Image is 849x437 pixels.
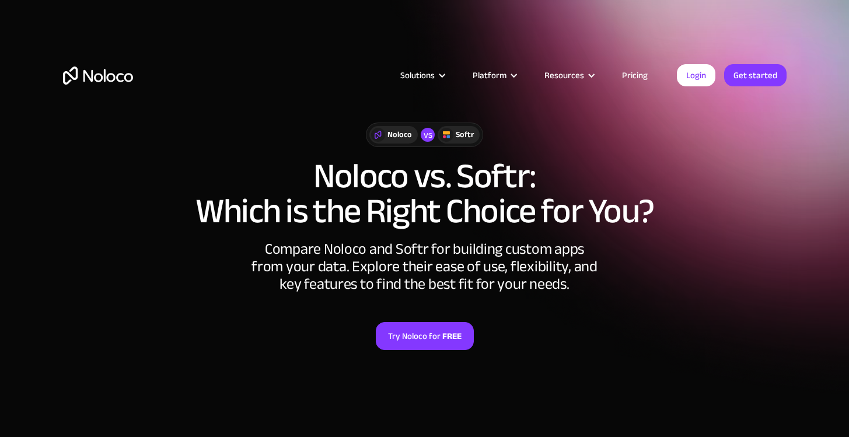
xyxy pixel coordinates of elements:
[456,128,474,141] div: Softr
[458,68,530,83] div: Platform
[530,68,607,83] div: Resources
[677,64,715,86] a: Login
[421,128,435,142] div: vs
[387,128,412,141] div: Noloco
[724,64,787,86] a: Get started
[442,328,462,344] strong: FREE
[386,68,458,83] div: Solutions
[544,68,584,83] div: Resources
[473,68,506,83] div: Platform
[63,67,133,85] a: home
[607,68,662,83] a: Pricing
[250,240,600,293] div: Compare Noloco and Softr for building custom apps from your data. Explore their ease of use, flex...
[63,159,787,229] h1: Noloco vs. Softr: Which is the Right Choice for You?
[400,68,435,83] div: Solutions
[376,322,474,350] a: Try Noloco forFREE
